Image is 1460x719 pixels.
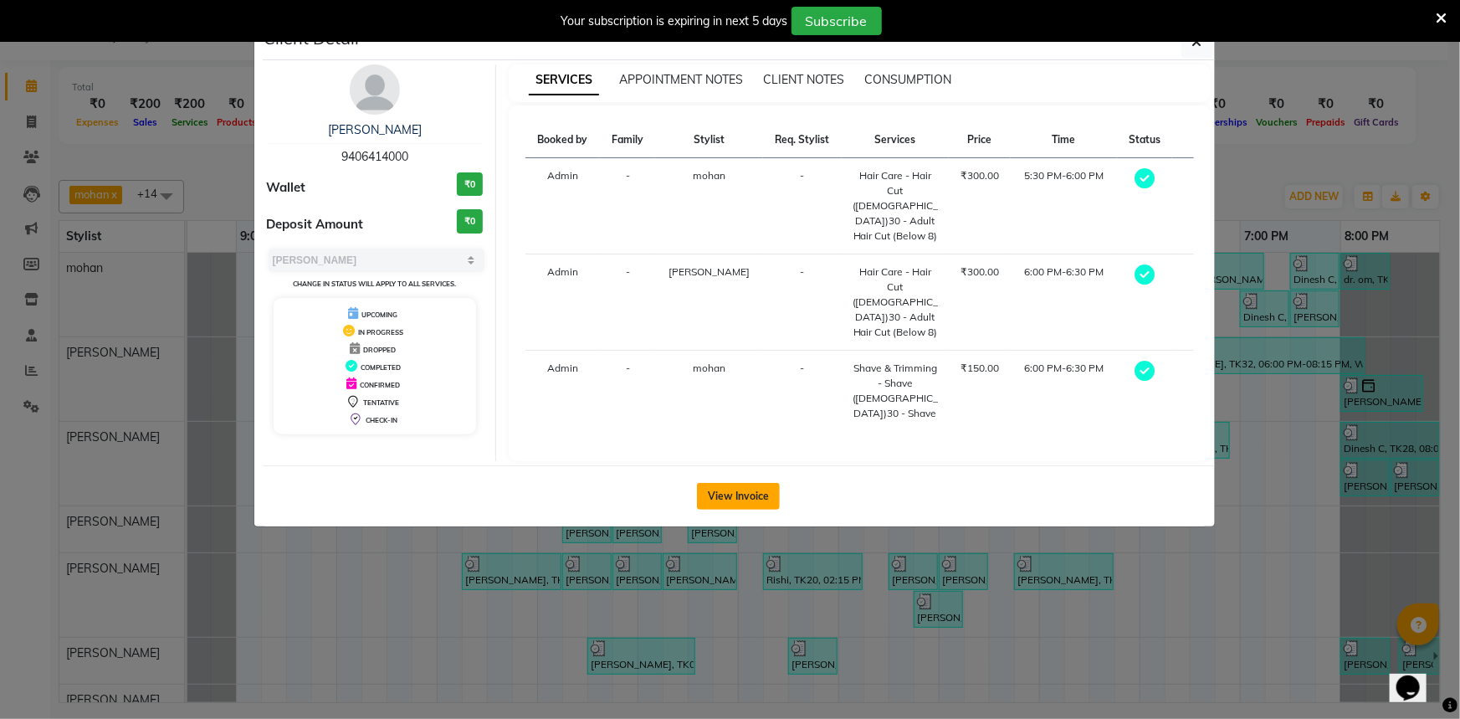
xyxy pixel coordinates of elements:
td: 6:00 PM-6:30 PM [1011,351,1117,432]
span: CLIENT NOTES [763,72,844,87]
div: Hair Care - Hair Cut ([DEMOGRAPHIC_DATA])30 - Adult Hair Cut (Below 8) [852,264,939,340]
span: mohan [693,362,725,374]
div: ₹300.00 [959,264,1001,280]
a: [PERSON_NAME] [328,122,422,137]
span: Wallet [267,178,306,198]
div: Hair Care - Hair Cut ([DEMOGRAPHIC_DATA])30 - Adult Hair Cut (Below 8) [852,168,939,244]
span: CHECK-IN [366,416,397,424]
th: Family [600,122,655,158]
span: mohan [693,169,725,182]
td: - [763,254,843,351]
td: 6:00 PM-6:30 PM [1011,254,1117,351]
td: - [600,158,655,254]
td: 5:30 PM-6:00 PM [1011,158,1117,254]
td: - [763,351,843,432]
td: - [763,158,843,254]
div: ₹150.00 [959,361,1001,376]
img: avatar [350,64,400,115]
span: 9406414000 [341,149,408,164]
td: Admin [525,254,600,351]
div: Your subscription is expiring in next 5 days [561,13,788,30]
span: Deposit Amount [267,215,364,234]
div: Shave & Trimming - Shave ([DEMOGRAPHIC_DATA])30 - Shave [852,361,939,421]
button: View Invoice [697,483,780,510]
span: COMPLETED [361,363,401,372]
th: Services [842,122,949,158]
span: SERVICES [529,65,599,95]
span: IN PROGRESS [358,328,403,336]
td: Admin [525,351,600,432]
span: TENTATIVE [363,398,399,407]
h3: ₹0 [457,172,483,197]
th: Booked by [525,122,600,158]
span: UPCOMING [361,311,397,319]
span: DROPPED [363,346,396,354]
td: Admin [525,158,600,254]
small: Change in status will apply to all services. [293,280,456,288]
span: [PERSON_NAME] [669,265,750,278]
th: Req. Stylist [763,122,843,158]
th: Status [1117,122,1172,158]
span: APPOINTMENT NOTES [619,72,743,87]
span: CONSUMPTION [864,72,951,87]
div: ₹300.00 [959,168,1001,183]
th: Time [1011,122,1117,158]
span: CONFIRMED [360,381,400,389]
td: - [600,254,655,351]
th: Stylist [655,122,763,158]
td: - [600,351,655,432]
button: Subscribe [791,7,882,35]
iframe: chat widget [1390,652,1443,702]
th: Price [949,122,1011,158]
h3: ₹0 [457,209,483,234]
